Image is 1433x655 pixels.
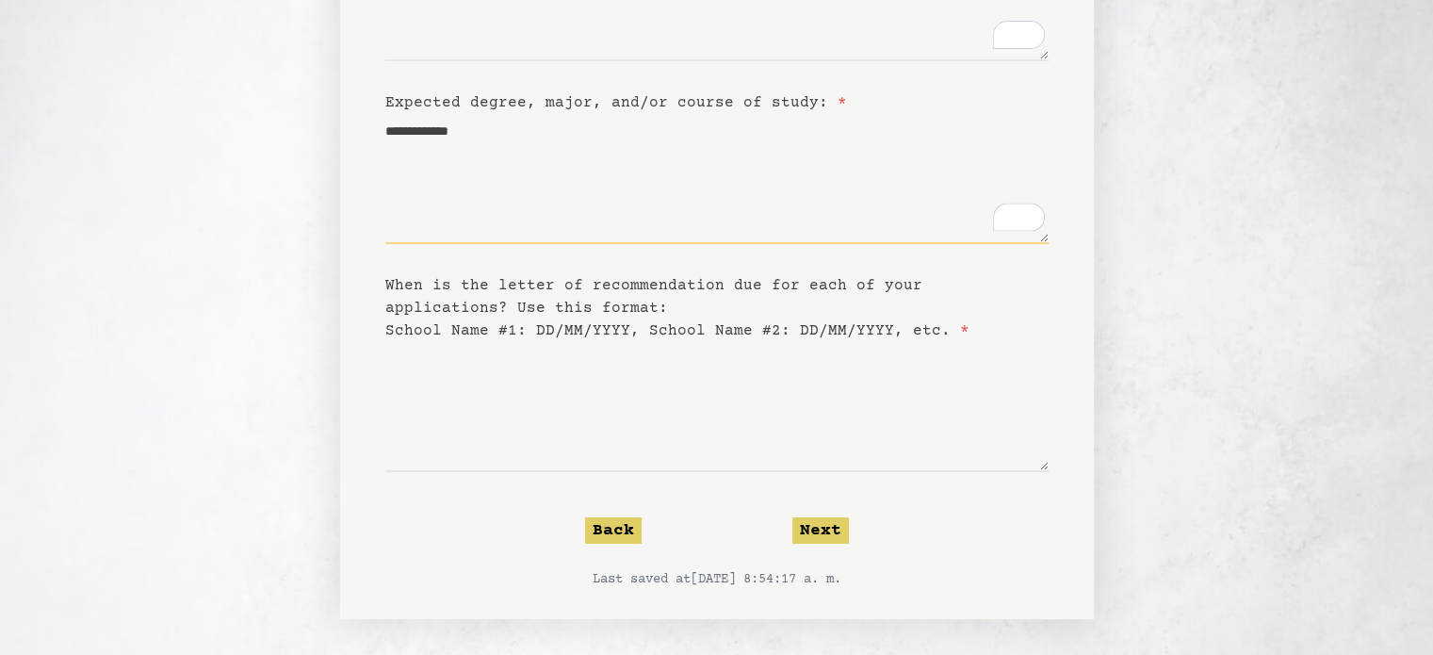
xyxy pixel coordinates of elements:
[792,517,849,544] button: Next
[585,517,642,544] button: Back
[385,114,1049,244] textarea: To enrich screen reader interactions, please activate Accessibility in Grammarly extension settings
[385,570,1049,589] p: Last saved at [DATE] 8:54:17 a. m.
[385,277,969,339] label: When is the letter of recommendation due for each of your applications? Use this format: School N...
[385,94,847,111] label: Expected degree, major, and/or course of study:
